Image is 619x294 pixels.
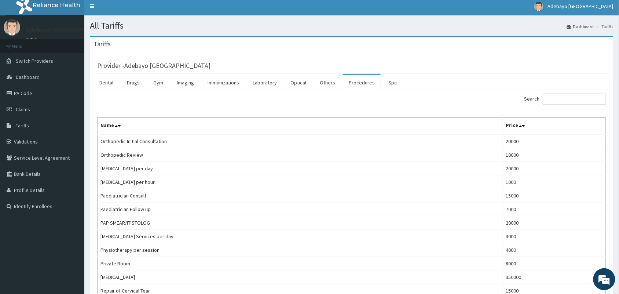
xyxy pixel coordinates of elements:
[503,148,606,162] td: 10000
[98,230,503,243] td: [MEDICAL_DATA] Services per day
[98,148,503,162] td: Orthopedic Review
[202,75,245,90] a: Immunizations
[503,118,606,135] th: Price
[98,118,503,135] th: Name
[98,257,503,271] td: Private Room
[343,75,381,90] a: Procedures
[247,75,283,90] a: Laboratory
[524,94,606,105] label: Search:
[121,75,146,90] a: Drugs
[38,41,123,51] div: Chat with us now
[90,21,613,30] h1: All Tariffs
[503,189,606,203] td: 15000
[314,75,341,90] a: Others
[171,75,200,90] a: Imaging
[98,271,503,284] td: [MEDICAL_DATA]
[26,27,113,33] p: Adebayo [GEOGRAPHIC_DATA]
[534,2,543,11] img: User Image
[98,189,503,203] td: Paediatrician Consult
[543,94,606,105] input: Search:
[503,162,606,175] td: 20000
[98,216,503,230] td: PAP SMEAR/ITISTOLOG
[548,3,613,10] span: Adebayo [GEOGRAPHIC_DATA]
[595,23,613,30] li: Tariffs
[98,203,503,216] td: Paediatrician Follow up
[503,134,606,148] td: 20000
[98,134,503,148] td: Orthopedic Initial Consultation
[503,257,606,271] td: 8000
[97,62,210,69] h3: Provider - Adebayo [GEOGRAPHIC_DATA]
[98,175,503,189] td: [MEDICAL_DATA] per hour
[94,75,119,90] a: Dental
[567,23,594,30] a: Dashboard
[503,243,606,257] td: 4000
[503,175,606,189] td: 1000
[26,37,43,42] a: Online
[16,122,29,129] span: Tariffs
[98,162,503,175] td: [MEDICAL_DATA] per day
[147,75,169,90] a: Gym
[98,243,503,257] td: Physiotherapy per session
[16,106,30,113] span: Claims
[4,200,140,226] textarea: Type your message and hit 'Enter'
[285,75,312,90] a: Optical
[16,58,53,64] span: Switch Providers
[503,216,606,230] td: 20000
[503,203,606,216] td: 7000
[120,4,138,21] div: Minimize live chat window
[382,75,403,90] a: Spa
[16,74,40,80] span: Dashboard
[94,41,111,47] h3: Tariffs
[4,19,20,36] img: User Image
[503,271,606,284] td: 350000
[43,92,101,167] span: We're online!
[14,37,30,55] img: d_794563401_company_1708531726252_794563401
[503,230,606,243] td: 3000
